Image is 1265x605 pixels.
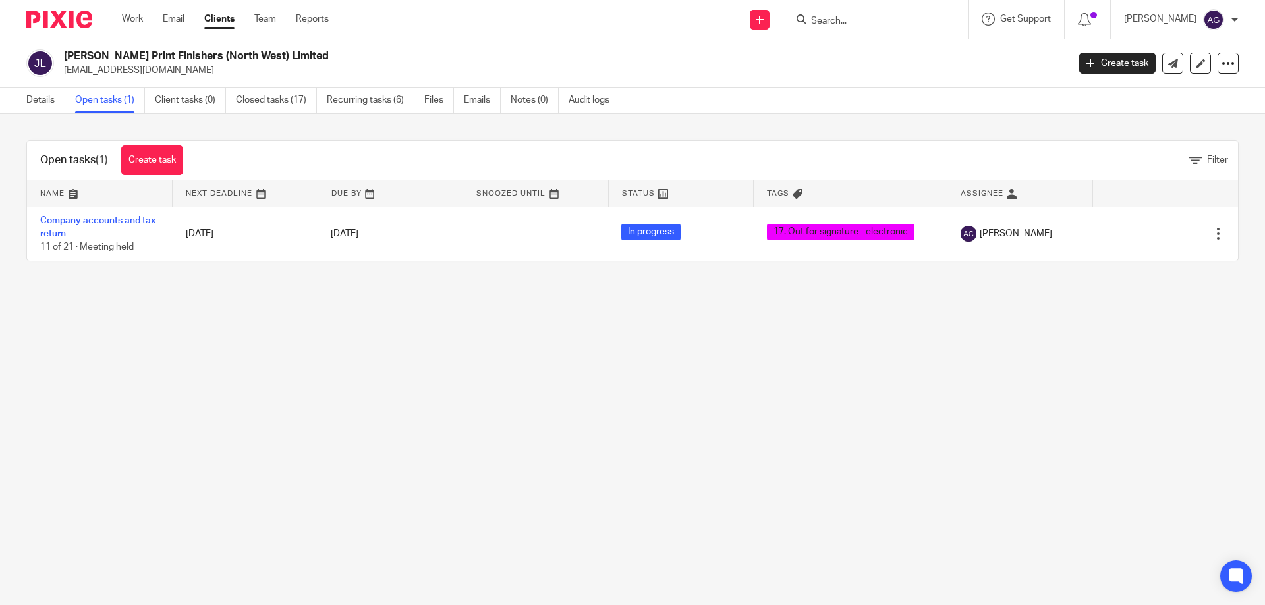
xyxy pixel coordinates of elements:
a: Email [163,13,184,26]
a: Create task [1079,53,1156,74]
a: Client tasks (0) [155,88,226,113]
img: svg%3E [961,226,976,242]
p: [PERSON_NAME] [1124,13,1196,26]
span: Tags [767,190,789,197]
input: Search [810,16,928,28]
a: Notes (0) [511,88,559,113]
a: Create task [121,145,183,175]
a: Audit logs [569,88,619,113]
a: Company accounts and tax return [40,216,155,238]
span: (1) [96,155,108,165]
a: Clients [204,13,235,26]
img: svg%3E [1203,9,1224,30]
a: Files [424,88,454,113]
span: Snoozed Until [476,190,546,197]
span: In progress [621,224,681,240]
span: Status [622,190,655,197]
img: Pixie [26,11,92,28]
a: Recurring tasks (6) [327,88,414,113]
a: Team [254,13,276,26]
a: Closed tasks (17) [236,88,317,113]
span: 11 of 21 · Meeting held [40,242,134,251]
p: [EMAIL_ADDRESS][DOMAIN_NAME] [64,64,1059,77]
a: Details [26,88,65,113]
h1: Open tasks [40,153,108,167]
h2: [PERSON_NAME] Print Finishers (North West) Limited [64,49,860,63]
img: svg%3E [26,49,54,77]
span: [DATE] [331,229,358,238]
a: Work [122,13,143,26]
span: Get Support [1000,14,1051,24]
td: [DATE] [173,207,318,261]
a: Open tasks (1) [75,88,145,113]
span: [PERSON_NAME] [980,227,1052,240]
span: 17. Out for signature - electronic [767,224,914,240]
span: Filter [1207,155,1228,165]
a: Reports [296,13,329,26]
a: Emails [464,88,501,113]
